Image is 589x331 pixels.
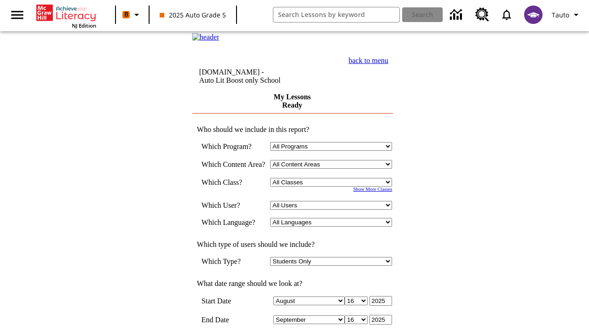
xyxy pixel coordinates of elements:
input: search field [273,7,400,22]
button: Boost Class color is orange. Change class color [119,6,146,23]
span: B [124,9,128,20]
td: [DOMAIN_NAME] - [199,68,316,85]
td: Which Language? [202,218,266,227]
a: Data Center [445,2,470,28]
button: Open side menu [4,1,31,29]
img: avatar image [524,6,543,24]
a: Resource Center, Will open in new tab [470,2,495,27]
nobr: Which Content Area? [202,160,266,168]
a: Show More Classes [353,187,393,192]
nobr: Auto Lit Boost only School [199,76,281,84]
td: Which Type? [202,257,266,266]
td: Start Date [202,296,266,306]
td: Which Program? [202,142,266,151]
td: Which type of users should we include? [192,240,393,249]
a: My Lessons Ready [274,93,311,109]
div: Home [36,3,96,29]
span: NJ Edition [72,22,96,29]
button: Profile/Settings [548,6,585,23]
td: Which User? [202,201,266,210]
button: Select a new avatar [519,3,548,27]
span: Tauto [552,10,569,20]
span: 2025 Auto Grade 5 [160,10,226,20]
img: header [192,33,219,41]
a: back to menu [349,57,388,64]
a: Notifications [495,3,519,27]
td: Which Class? [202,178,266,187]
td: End Date [202,315,266,325]
td: Who should we include in this report? [192,126,393,134]
td: What date range should we look at? [192,280,393,288]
